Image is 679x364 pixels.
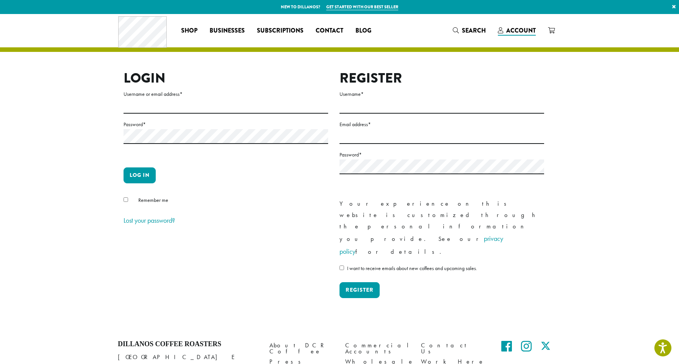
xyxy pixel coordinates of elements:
[210,26,245,36] span: Businesses
[181,26,197,36] span: Shop
[339,234,503,256] a: privacy policy
[257,26,304,36] span: Subscriptions
[339,150,544,159] label: Password
[421,340,485,356] a: Contact Us
[462,26,486,35] span: Search
[339,282,380,298] button: Register
[355,26,371,36] span: Blog
[124,70,328,86] h2: Login
[316,26,343,36] span: Contact
[124,120,328,129] label: Password
[326,4,398,10] a: Get started with our best seller
[347,265,477,272] span: I want to receive emails about new coffees and upcoming sales.
[118,340,258,348] h4: Dillanos Coffee Roasters
[339,266,344,270] input: I want to receive emails about new coffees and upcoming sales.
[269,340,334,356] a: About DCR Coffee
[339,70,544,86] h2: Register
[124,216,175,225] a: Lost your password?
[124,89,328,99] label: Username or email address
[339,198,544,258] p: Your experience on this website is customized through the personal information you provide. See o...
[339,120,544,129] label: Email address
[124,167,156,183] button: Log in
[447,24,492,37] a: Search
[138,197,168,203] span: Remember me
[345,340,410,356] a: Commercial Accounts
[339,89,544,99] label: Username
[175,25,203,37] a: Shop
[506,26,536,35] span: Account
